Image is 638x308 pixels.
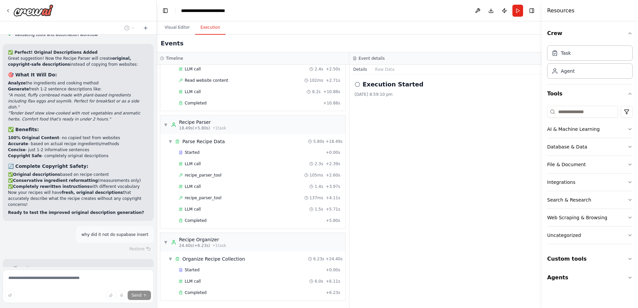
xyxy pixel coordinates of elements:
[527,6,536,15] button: Hide right sidebar
[140,24,151,32] button: Start a new chat
[128,291,151,300] button: Send
[181,7,236,14] nav: breadcrumb
[315,161,323,167] span: 2.3s
[355,92,537,97] div: [DATE] 8:59:10 pm
[179,236,226,243] div: Recipe Organizer
[8,86,148,122] li: fresh 1-2 sentence descriptions like:
[326,279,340,284] span: + 6.11s
[8,147,148,153] li: - just 1-2 informative sentences
[159,21,195,35] button: Visual Editor
[185,66,201,72] span: LLM call
[8,153,148,159] li: - completely original descriptions
[8,93,139,109] em: "A moist, fluffy cornbread made with plant-based ingredients including flax eggs and soymilk. Per...
[315,279,323,284] span: 6.0s
[561,68,575,74] div: Agent
[5,291,15,300] button: Improve this prompt
[326,150,340,155] span: + 0.00s
[313,256,324,262] span: 6.23s
[547,268,633,287] button: Agents
[313,139,324,144] span: 5.80s
[326,78,340,83] span: + 2.71s
[8,190,148,208] p: Now your recipes will have that accurately describe what the recipe creates without any copyright...
[363,80,424,89] h2: Execution Started
[547,7,575,15] h4: Resources
[8,111,140,121] em: "Tender beef stew slow-cooked with root vegetables and aromatic herbs. Comfort food that's ready ...
[122,24,138,32] button: Switch to previous chat
[14,266,47,271] span: Thought process
[310,78,323,83] span: 102ms
[106,291,116,300] button: Upload files
[8,55,148,67] p: Great suggestion! Now the Recipe Parser will create instead of copying from websites:
[185,290,206,295] span: Completed
[323,100,340,106] span: + 10.88s
[312,89,320,94] span: 8.2s
[185,195,221,201] span: recipe_parser_tool
[547,214,607,221] div: Web Scraping & Browsing
[315,207,323,212] span: 1.5s
[179,119,226,125] div: Recipe Parser
[547,191,633,209] button: Search & Research
[326,161,340,167] span: + 2.39s
[13,184,90,189] strong: Completely rewritten instructions
[117,291,126,300] button: Click to speak your automation idea
[8,141,28,146] strong: Accurate
[166,56,183,61] h3: Timeline
[547,161,586,168] div: File & Document
[326,267,340,273] span: + 0.00s
[547,197,591,203] div: Search & Research
[8,87,29,91] strong: Generate
[8,153,42,158] strong: Copyright Safe
[547,174,633,191] button: Integrations
[185,89,201,94] span: LLM call
[13,4,53,16] img: Logo
[8,266,11,271] span: ▶
[62,190,123,195] strong: fresh, original descriptions
[8,184,148,190] li: ✅ with different vocabulary
[185,100,206,106] span: Completed
[547,143,587,150] div: Database & Data
[323,89,340,94] span: + 10.88s
[547,84,633,103] button: Tools
[8,72,57,77] strong: 🎯 What It Will Do:
[213,125,226,131] span: • 1 task
[8,172,148,178] li: ✅ based on recipe content
[547,43,633,84] div: Crew
[8,127,39,132] strong: ✅ Benefits:
[15,32,98,37] span: Validating tools and automation workflow
[547,232,581,239] div: Uncategorized
[213,243,226,248] span: • 1 task
[185,150,199,155] span: Started
[8,210,144,215] strong: Ready to test the improved original description generation?
[185,267,199,273] span: Started
[547,209,633,226] button: Web Scraping & Browsing
[547,179,575,186] div: Integrations
[315,184,323,189] span: 1.4s
[349,65,371,74] button: Details
[13,178,98,183] strong: Conservative ingredient reformatting
[326,139,343,144] span: + 18.49s
[8,135,148,141] li: - no copied text from websites
[326,66,340,72] span: + 2.50s
[8,81,26,85] strong: Analyze
[161,6,170,15] button: Hide left sidebar
[185,279,201,284] span: LLM call
[326,173,340,178] span: + 2.60s
[179,125,210,131] span: 18.49s (+5.80s)
[185,161,201,167] span: LLM call
[371,65,398,74] button: Raw Data
[326,195,340,201] span: + 4.11s
[182,256,245,262] span: Organize Recipe Collection
[8,266,47,271] button: ▶Thought process
[164,240,168,245] span: ▼
[179,243,210,248] span: 24.40s (+6.23s)
[164,122,168,127] span: ▼
[547,156,633,173] button: File & Document
[310,195,323,201] span: 137ms
[185,218,206,223] span: Completed
[82,232,148,238] p: why did it not do supabase insert
[547,250,633,268] button: Custom tools
[182,138,225,145] span: Parse Recipe Data
[8,147,25,152] strong: Concise
[315,66,323,72] span: 2.4s
[8,80,148,86] li: the ingredients and cooking method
